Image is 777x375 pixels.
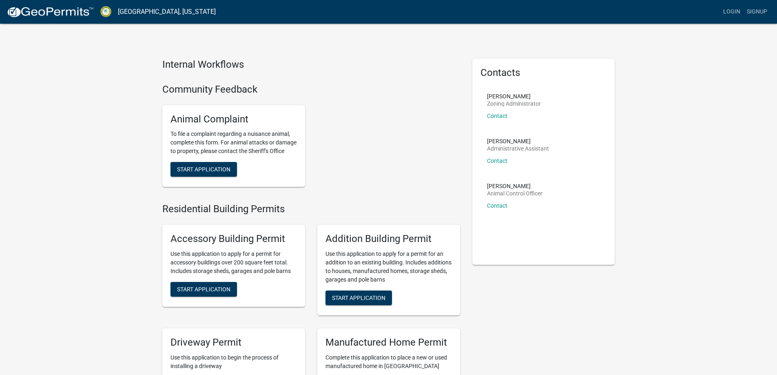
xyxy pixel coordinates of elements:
a: Login [720,4,744,20]
h5: Manufactured Home Permit [325,337,452,348]
p: Administrative Assistant [487,146,549,151]
p: [PERSON_NAME] [487,138,549,144]
p: Use this application to begin the process of installing a driveway [170,353,297,371]
p: Animal Control Officer [487,191,542,196]
span: Start Application [177,166,230,173]
a: Contact [487,202,507,209]
h4: Community Feedback [162,84,460,95]
p: Complete this application to place a new or used manufactured home in [GEOGRAPHIC_DATA] [325,353,452,371]
a: Contact [487,113,507,119]
p: Use this application to apply for a permit for accessory buildings over 200 square feet total. In... [170,250,297,275]
h5: Animal Complaint [170,113,297,125]
h5: Addition Building Permit [325,233,452,245]
button: Start Application [170,162,237,177]
p: [PERSON_NAME] [487,183,542,189]
h5: Contacts [480,67,607,79]
span: Start Application [177,286,230,292]
a: Signup [744,4,770,20]
p: Zoning Administrator [487,101,541,107]
button: Start Application [170,282,237,297]
h5: Accessory Building Permit [170,233,297,245]
button: Start Application [325,291,392,305]
img: Crawford County, Georgia [100,6,111,17]
p: [PERSON_NAME] [487,93,541,99]
p: To file a complaint regarding a nuisance animal, complete this form. For animal attacks or damage... [170,130,297,155]
h5: Driveway Permit [170,337,297,348]
h4: Residential Building Permits [162,203,460,215]
a: [GEOGRAPHIC_DATA], [US_STATE] [118,5,216,19]
a: Contact [487,158,507,164]
span: Start Application [332,294,385,301]
h4: Internal Workflows [162,59,460,71]
p: Use this application to apply for a permit for an addition to an existing building. Includes addi... [325,250,452,284]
